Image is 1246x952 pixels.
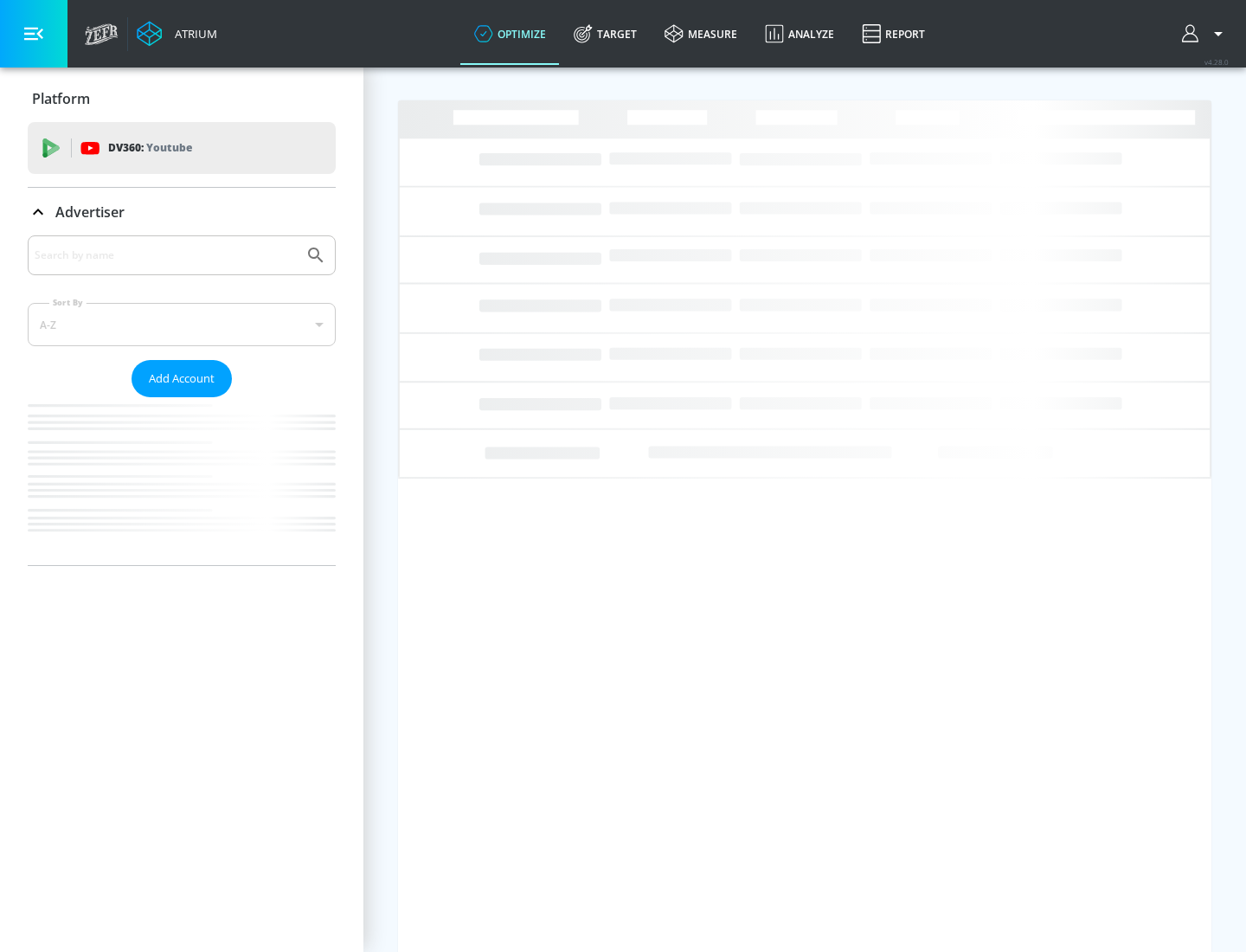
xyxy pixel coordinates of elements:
div: DV360: Youtube [28,122,336,174]
div: A-Z [28,303,336,346]
div: Atrium [168,26,217,42]
button: Add Account [132,360,232,397]
input: Search by name [35,244,297,267]
span: Add Account [149,369,215,389]
p: Platform [32,89,90,108]
a: measure [651,3,751,65]
p: Youtube [146,138,192,157]
div: Platform [28,74,336,123]
div: Advertiser [28,188,336,236]
p: Advertiser [55,203,125,222]
a: Report [848,3,939,65]
a: Atrium [137,21,217,47]
nav: list of Advertiser [28,397,336,565]
a: Analyze [751,3,848,65]
p: DV360: [108,138,192,158]
a: Target [560,3,651,65]
span: v 4.28.0 [1204,57,1229,67]
div: Advertiser [28,235,336,565]
label: Sort By [49,297,87,308]
a: optimize [460,3,560,65]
